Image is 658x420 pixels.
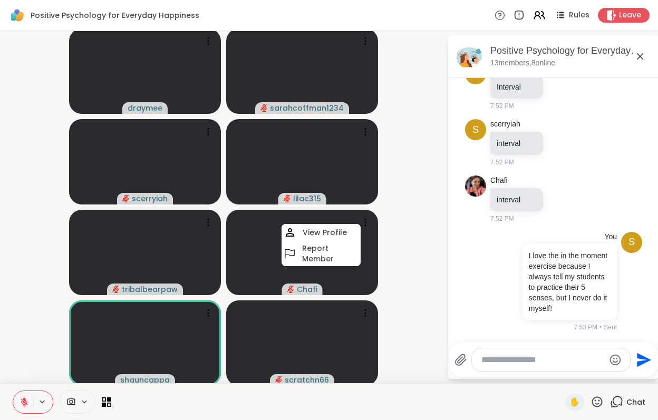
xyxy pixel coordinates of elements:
div: Positive Psychology for Everyday Happiness, [DATE] [490,44,651,57]
span: 7:52 PM [490,214,514,223]
button: Emoji picker [609,354,622,366]
img: ShareWell Logomark [8,6,26,24]
h4: You [604,232,617,242]
span: Sent [604,323,617,332]
span: Chat [626,397,645,407]
span: audio-muted [275,376,283,384]
span: audio-muted [287,286,295,293]
span: audio-muted [284,195,291,202]
img: Positive Psychology for Everyday Happiness, Oct 08 [457,44,482,69]
span: shauncappa [120,375,170,385]
span: ✋ [569,396,580,408]
span: Chafi [297,284,317,295]
span: 7:52 PM [490,158,514,167]
span: 7:53 PM [574,323,597,332]
h4: View Profile [303,227,347,238]
span: Positive Psychology for Everyday Happiness [31,10,199,21]
p: interval [497,138,537,149]
a: scerryiah [490,119,520,130]
p: Interval [497,82,537,92]
button: Send [631,348,654,372]
p: 13 members, 8 online [490,58,555,69]
span: scratchn66 [285,375,329,385]
span: Rules [569,10,589,21]
p: I love the in the moment exercise because I always tell my students to practice their 5 senses, b... [529,250,611,314]
span: audio-muted [122,195,130,202]
span: s [472,123,479,137]
span: • [599,323,602,332]
span: s [628,235,635,249]
textarea: Type your message [481,355,604,365]
h4: Report Member [302,243,359,264]
span: sarahcoffman1234 [270,103,344,113]
img: https://sharewell-space-live.sfo3.digitaloceanspaces.com/user-generated/73ddaa42-feb6-46a7-830b-d... [465,175,486,197]
span: lilac315 [293,193,321,204]
span: 7:52 PM [490,101,514,111]
span: draymee [128,103,162,113]
span: Leave [619,10,641,21]
span: tribalbearpaw [122,284,178,295]
p: interval [497,194,537,205]
span: audio-muted [112,286,120,293]
span: audio-muted [260,104,268,112]
span: scerryiah [132,193,168,204]
a: Chafi [490,175,508,186]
